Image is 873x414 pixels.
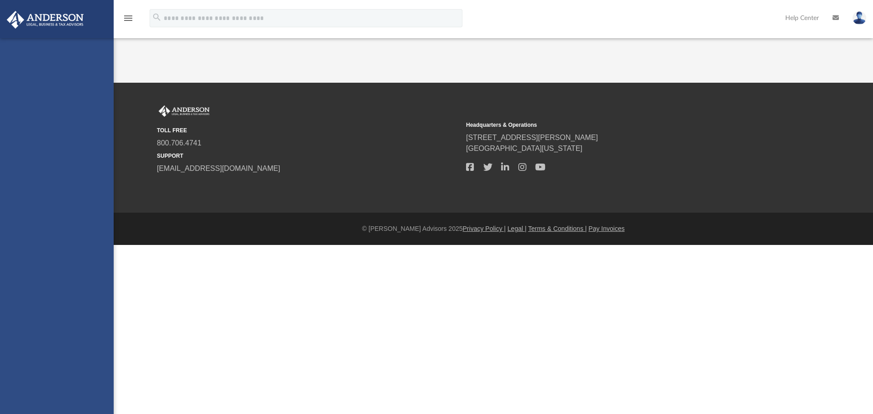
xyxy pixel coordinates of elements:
i: search [152,12,162,22]
a: Terms & Conditions | [528,225,587,232]
a: [STREET_ADDRESS][PERSON_NAME] [466,134,598,141]
img: Anderson Advisors Platinum Portal [4,11,86,29]
a: [EMAIL_ADDRESS][DOMAIN_NAME] [157,165,280,172]
a: 800.706.4741 [157,139,201,147]
a: Privacy Policy | [463,225,506,232]
small: TOLL FREE [157,126,460,135]
small: Headquarters & Operations [466,121,769,129]
img: User Pic [853,11,866,25]
i: menu [123,13,134,24]
a: Pay Invoices [588,225,624,232]
a: Legal | [507,225,527,232]
img: Anderson Advisors Platinum Portal [157,105,211,117]
a: [GEOGRAPHIC_DATA][US_STATE] [466,145,582,152]
small: SUPPORT [157,152,460,160]
div: © [PERSON_NAME] Advisors 2025 [114,224,873,234]
a: menu [123,17,134,24]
